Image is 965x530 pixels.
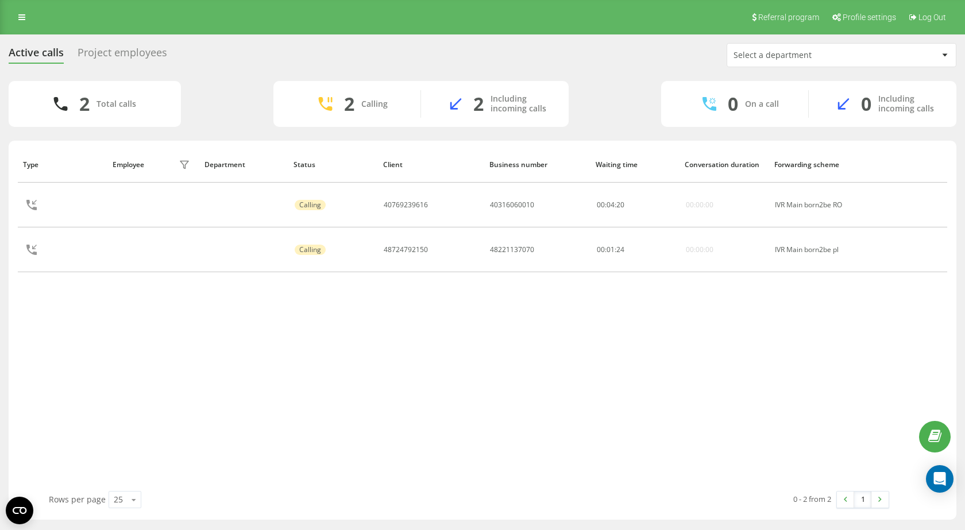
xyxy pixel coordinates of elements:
[596,161,674,169] div: Waiting time
[728,93,738,115] div: 0
[607,200,615,210] span: 04
[78,47,167,64] div: Project employees
[9,47,64,64] div: Active calls
[23,161,102,169] div: Type
[384,246,428,254] div: 48724792150
[793,493,831,505] div: 0 - 2 from 2
[775,201,851,209] div: IVR Main born2be RO
[295,245,326,255] div: Calling
[597,245,605,254] span: 00
[294,161,372,169] div: Status
[79,93,90,115] div: 2
[361,99,388,109] div: Calling
[616,200,624,210] span: 20
[204,161,283,169] div: Department
[96,99,136,109] div: Total calls
[758,13,819,22] span: Referral program
[926,465,954,493] div: Open Intercom Messenger
[114,494,123,505] div: 25
[616,245,624,254] span: 24
[490,246,534,254] div: 48221137070
[295,200,326,210] div: Calling
[843,13,896,22] span: Profile settings
[607,245,615,254] span: 01
[473,93,484,115] div: 2
[49,494,106,505] span: Rows per page
[685,161,763,169] div: Conversation duration
[597,201,624,209] div: : :
[489,161,585,169] div: Business number
[775,246,851,254] div: IVR Main born2be pl
[745,99,779,109] div: On a call
[918,13,946,22] span: Log Out
[878,94,939,114] div: Including incoming calls
[597,200,605,210] span: 00
[861,93,871,115] div: 0
[490,201,534,209] div: 40316060010
[491,94,551,114] div: Including incoming calls
[384,201,428,209] div: 40769239616
[774,161,853,169] div: Forwarding scheme
[383,161,478,169] div: Client
[597,246,624,254] div: : :
[113,161,144,169] div: Employee
[344,93,354,115] div: 2
[686,201,713,209] div: 00:00:00
[686,246,713,254] div: 00:00:00
[734,51,871,60] div: Select a department
[854,492,871,508] a: 1
[6,497,33,524] button: Open CMP widget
